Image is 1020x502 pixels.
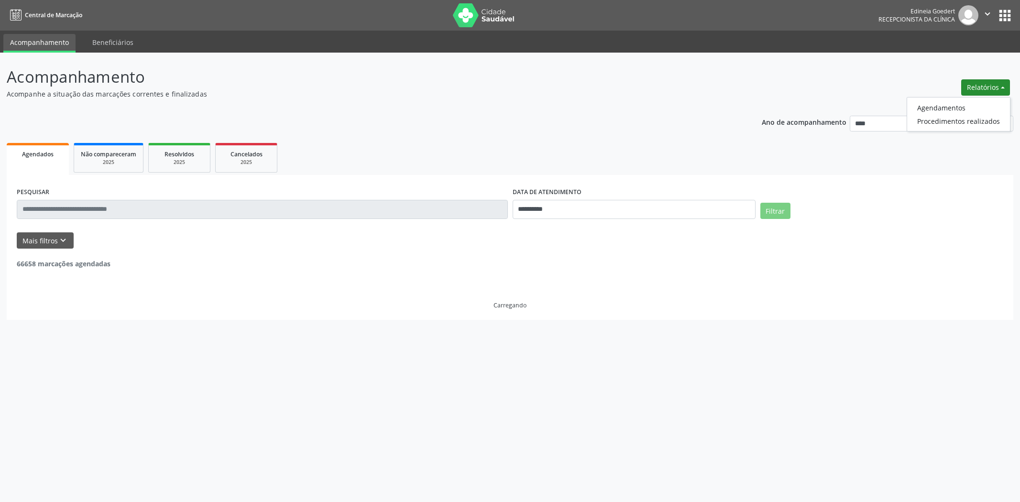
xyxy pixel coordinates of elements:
[222,159,270,166] div: 2025
[17,185,49,200] label: PESQUISAR
[58,235,68,246] i: keyboard_arrow_down
[907,114,1010,128] a: Procedimentos realizados
[907,101,1010,114] a: Agendamentos
[165,150,194,158] span: Resolvidos
[22,150,54,158] span: Agendados
[961,79,1010,96] button: Relatórios
[760,203,790,219] button: Filtrar
[982,9,993,19] i: 
[81,159,136,166] div: 2025
[762,116,846,128] p: Ano de acompanhamento
[958,5,978,25] img: img
[513,185,581,200] label: DATA DE ATENDIMENTO
[878,7,955,15] div: Edineia Goedert
[230,150,263,158] span: Cancelados
[978,5,997,25] button: 
[25,11,82,19] span: Central de Marcação
[17,259,110,268] strong: 66658 marcações agendadas
[17,232,74,249] button: Mais filtroskeyboard_arrow_down
[81,150,136,158] span: Não compareceram
[997,7,1013,24] button: apps
[155,159,203,166] div: 2025
[7,65,712,89] p: Acompanhamento
[3,34,76,53] a: Acompanhamento
[7,7,82,23] a: Central de Marcação
[907,97,1010,131] ul: Relatórios
[7,89,712,99] p: Acompanhe a situação das marcações correntes e finalizadas
[86,34,140,51] a: Beneficiários
[494,301,526,309] div: Carregando
[878,15,955,23] span: Recepcionista da clínica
